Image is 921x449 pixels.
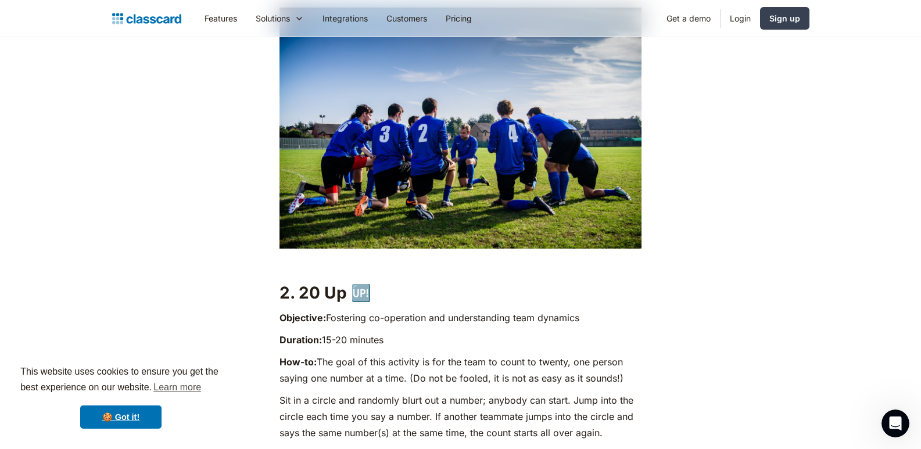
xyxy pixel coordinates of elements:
[279,254,642,271] p: ‍
[80,405,162,429] a: dismiss cookie message
[313,5,377,31] a: Integrations
[256,12,290,24] div: Solutions
[279,8,642,249] img: a coach and his football team kneeling in a circle on a field
[279,356,317,368] strong: How-to:
[377,5,436,31] a: Customers
[246,5,313,31] div: Solutions
[760,7,809,30] a: Sign up
[769,12,800,24] div: Sign up
[112,10,181,27] a: home
[195,5,246,31] a: Features
[657,5,720,31] a: Get a demo
[279,283,371,303] strong: 2. 20 Up 🆙
[279,334,322,346] strong: Duration:
[9,354,232,440] div: cookieconsent
[721,5,760,31] a: Login
[279,392,642,441] p: Sit in a circle and randomly blurt out a number; anybody can start. Jump into the circle each tim...
[881,410,909,437] iframe: Intercom live chat
[279,354,642,386] p: The goal of this activity is for the team to count to twenty, one person saying one number at a t...
[152,379,203,396] a: learn more about cookies
[279,310,642,326] p: Fostering co-operation and understanding team dynamics
[279,332,642,348] p: 15-20 minutes
[20,365,221,396] span: This website uses cookies to ensure you get the best experience on our website.
[436,5,481,31] a: Pricing
[279,312,326,324] strong: Objective:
